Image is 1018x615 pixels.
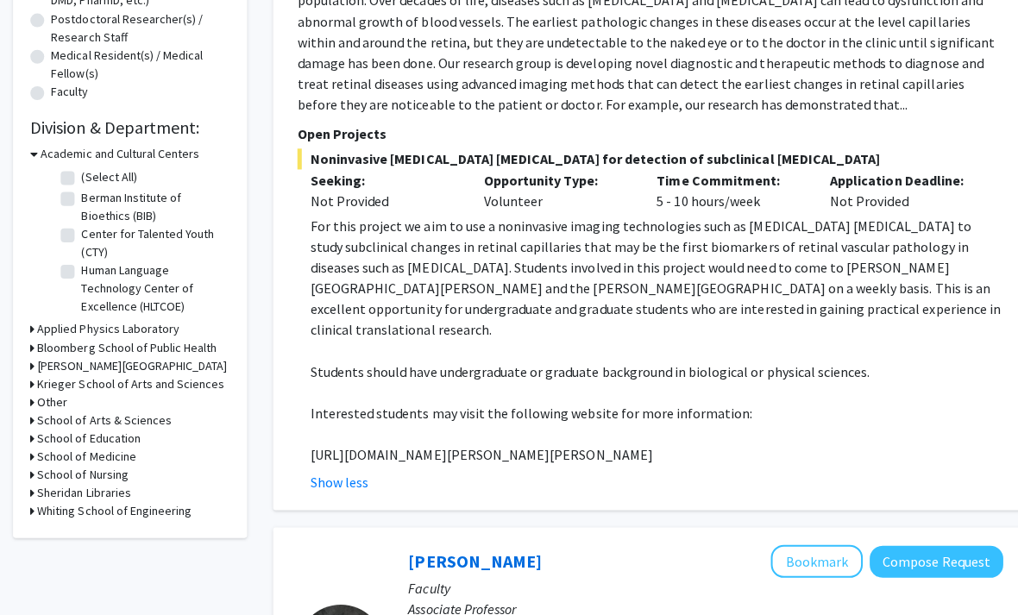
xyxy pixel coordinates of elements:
p: Students should have undergraduate or graduate background in biological or physical sciences. [309,360,998,380]
label: Center for Talented Youth (CTY) [81,224,224,260]
div: Volunteer [468,169,641,210]
div: 5 - 10 hours/week [641,169,814,210]
h3: Other [37,392,67,410]
h3: [PERSON_NAME][GEOGRAPHIC_DATA] [37,355,226,373]
p: Open Projects [296,123,998,144]
h3: School of Education [37,428,140,446]
button: Add Jun Hua to Bookmarks [767,543,858,575]
p: Seeking: [309,169,456,190]
h3: School of Arts & Sciences [37,410,171,428]
h3: School of Medicine [37,446,135,464]
h3: Krieger School of Arts and Sciences [37,373,223,392]
p: Time Commitment: [654,169,801,190]
p: Opportunity Type: [481,169,628,190]
h2: Division & Department: [30,117,229,138]
label: Medical Resident(s) / Medical Fellow(s) [51,47,229,83]
h3: School of Nursing [37,464,128,482]
h3: Applied Physics Laboratory [37,319,179,337]
span: Noninvasive [MEDICAL_DATA] [MEDICAL_DATA] for detection of subclinical [MEDICAL_DATA] [296,148,998,169]
p: For this project we aim to use a noninvasive imaging technologies such as [MEDICAL_DATA] [MEDICAL... [309,215,998,339]
h3: Sheridan Libraries [37,482,130,500]
h3: Bloomberg School of Public Health [37,337,216,355]
h3: Academic and Cultural Centers [41,145,198,163]
a: [PERSON_NAME] [406,548,539,569]
p: Interested students may visit the following website for more information: [309,401,998,422]
button: Show less [309,470,367,491]
p: Faculty [406,575,998,596]
iframe: Chat [13,537,73,602]
div: Not Provided [309,190,456,210]
button: Compose Request to Jun Hua [865,543,998,575]
label: Human Language Technology Center of Excellence (HLTCOE) [81,260,224,315]
label: Berman Institute of Bioethics (BIB) [81,188,224,224]
label: Faculty [51,83,88,101]
label: (Select All) [81,167,136,185]
h3: Whiting School of Engineering [37,500,191,518]
p: Application Deadline: [826,169,972,190]
label: Postdoctoral Researcher(s) / Research Staff [51,10,229,47]
div: Not Provided [813,169,985,210]
p: [URL][DOMAIN_NAME][PERSON_NAME][PERSON_NAME] [309,442,998,463]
